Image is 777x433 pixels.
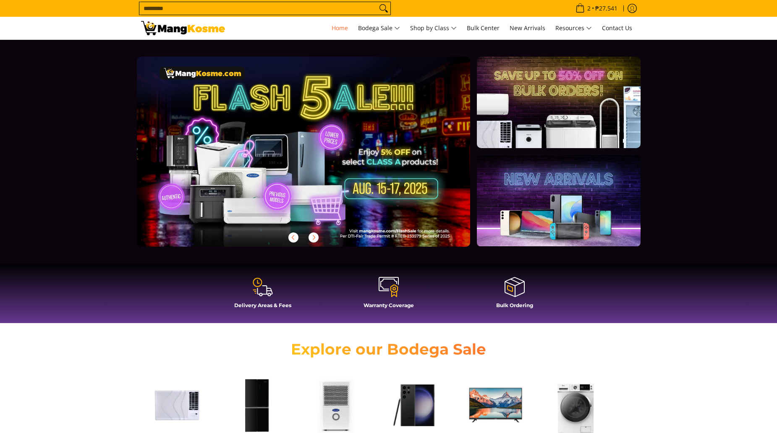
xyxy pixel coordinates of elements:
button: Next [304,228,323,247]
span: Home [332,24,348,32]
span: • [573,4,620,13]
a: Bulk Center [463,17,504,39]
span: Bulk Center [467,24,500,32]
nav: Main Menu [233,17,636,39]
span: Contact Us [602,24,632,32]
a: Home [327,17,352,39]
a: Bulk Ordering [456,276,573,315]
a: New Arrivals [505,17,549,39]
a: Resources [551,17,596,39]
a: Contact Us [598,17,636,39]
h4: Warranty Coverage [330,302,447,308]
button: Search [377,2,390,15]
h2: Explore our Bodega Sale [267,340,510,359]
a: Bodega Sale [354,17,404,39]
button: Previous [284,228,303,247]
span: Bodega Sale [358,23,400,34]
a: Warranty Coverage [330,276,447,315]
h4: Delivery Areas & Fees [204,302,322,308]
span: ₱27,541 [594,5,619,11]
a: Shop by Class [406,17,461,39]
h4: Bulk Ordering [456,302,573,308]
span: Shop by Class [410,23,457,34]
span: Resources [555,23,592,34]
a: More [137,57,497,260]
span: 2 [586,5,592,11]
a: Delivery Areas & Fees [204,276,322,315]
img: Mang Kosme: Your Home Appliances Warehouse Sale Partner! [141,21,225,35]
span: New Arrivals [510,24,545,32]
